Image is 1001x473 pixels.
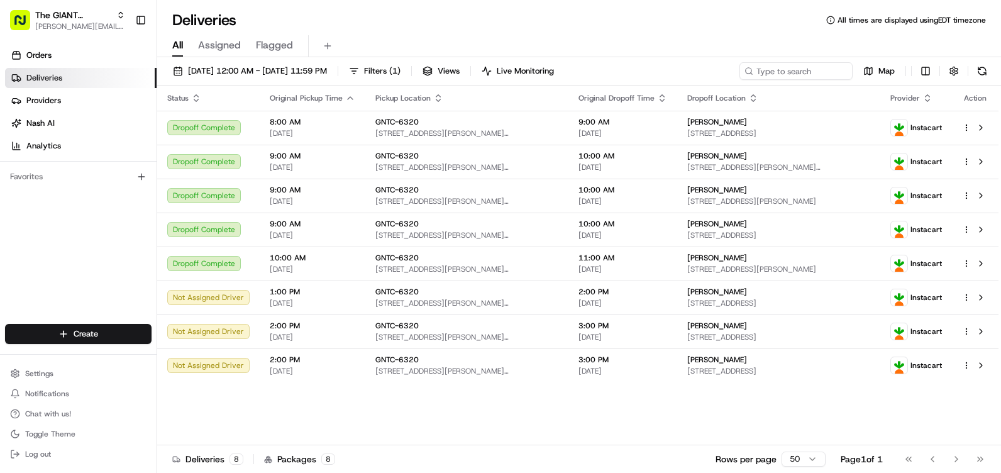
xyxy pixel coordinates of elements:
[687,355,747,365] span: [PERSON_NAME]
[578,264,667,274] span: [DATE]
[172,38,183,53] span: All
[687,162,870,172] span: [STREET_ADDRESS][PERSON_NAME][PERSON_NAME]
[716,453,777,465] p: Rows per page
[891,323,907,340] img: profile_instacart_ahold_partner.png
[578,287,667,297] span: 2:00 PM
[891,357,907,374] img: profile_instacart_ahold_partner.png
[5,324,152,344] button: Create
[5,68,157,88] a: Deliveries
[26,140,61,152] span: Analytics
[375,298,558,308] span: [STREET_ADDRESS][PERSON_NAME][PERSON_NAME]
[687,253,747,263] span: [PERSON_NAME]
[364,65,401,77] span: Filters
[375,332,558,342] span: [STREET_ADDRESS][PERSON_NAME][PERSON_NAME]
[230,454,243,465] div: 8
[687,332,870,342] span: [STREET_ADDRESS]
[687,151,747,161] span: [PERSON_NAME]
[973,62,991,80] button: Refresh
[891,221,907,238] img: profile_instacart_ahold_partner.png
[578,219,667,229] span: 10:00 AM
[687,366,870,376] span: [STREET_ADDRESS]
[270,366,355,376] span: [DATE]
[167,62,333,80] button: [DATE] 12:00 AM - [DATE] 11:59 PM
[910,225,942,235] span: Instacart
[910,157,942,167] span: Instacart
[25,429,75,439] span: Toggle Theme
[74,328,98,340] span: Create
[25,389,69,399] span: Notifications
[687,264,870,274] span: [STREET_ADDRESS][PERSON_NAME]
[890,93,920,103] span: Provider
[891,120,907,136] img: profile_instacart_ahold_partner.png
[578,332,667,342] span: [DATE]
[5,113,157,133] a: Nash AI
[167,93,189,103] span: Status
[375,196,558,206] span: [STREET_ADDRESS][PERSON_NAME][PERSON_NAME]
[270,196,355,206] span: [DATE]
[35,21,125,31] button: [PERSON_NAME][EMAIL_ADDRESS][PERSON_NAME][DOMAIN_NAME]
[578,151,667,161] span: 10:00 AM
[375,162,558,172] span: [STREET_ADDRESS][PERSON_NAME][PERSON_NAME]
[26,72,62,84] span: Deliveries
[375,117,419,127] span: GNTC-6320
[5,167,152,187] div: Favorites
[35,9,111,21] span: The GIANT Company
[270,117,355,127] span: 8:00 AM
[5,136,157,156] a: Analytics
[5,385,152,403] button: Notifications
[578,355,667,365] span: 3:00 PM
[578,128,667,138] span: [DATE]
[270,219,355,229] span: 9:00 AM
[578,321,667,331] span: 3:00 PM
[270,93,343,103] span: Original Pickup Time
[891,255,907,272] img: profile_instacart_ahold_partner.png
[270,162,355,172] span: [DATE]
[270,321,355,331] span: 2:00 PM
[687,128,870,138] span: [STREET_ADDRESS]
[438,65,460,77] span: Views
[5,45,157,65] a: Orders
[389,65,401,77] span: ( 1 )
[578,253,667,263] span: 11:00 AM
[739,62,853,80] input: Type to search
[172,453,243,465] div: Deliveries
[270,287,355,297] span: 1:00 PM
[891,153,907,170] img: profile_instacart_ahold_partner.png
[26,118,55,129] span: Nash AI
[270,185,355,195] span: 9:00 AM
[270,151,355,161] span: 9:00 AM
[25,409,71,419] span: Chat with us!
[375,185,419,195] span: GNTC-6320
[5,445,152,463] button: Log out
[188,65,327,77] span: [DATE] 12:00 AM - [DATE] 11:59 PM
[5,365,152,382] button: Settings
[497,65,554,77] span: Live Monitoring
[172,10,236,30] h1: Deliveries
[5,425,152,443] button: Toggle Theme
[375,287,419,297] span: GNTC-6320
[687,117,747,127] span: [PERSON_NAME]
[687,298,870,308] span: [STREET_ADDRESS]
[578,298,667,308] span: [DATE]
[375,151,419,161] span: GNTC-6320
[687,93,746,103] span: Dropoff Location
[198,38,241,53] span: Assigned
[578,230,667,240] span: [DATE]
[962,93,988,103] div: Action
[476,62,560,80] button: Live Monitoring
[891,187,907,204] img: profile_instacart_ahold_partner.png
[5,405,152,423] button: Chat with us!
[270,355,355,365] span: 2:00 PM
[256,38,293,53] span: Flagged
[343,62,406,80] button: Filters(1)
[417,62,465,80] button: Views
[270,230,355,240] span: [DATE]
[910,191,942,201] span: Instacart
[270,298,355,308] span: [DATE]
[910,360,942,370] span: Instacart
[891,289,907,306] img: profile_instacart_ahold_partner.png
[687,287,747,297] span: [PERSON_NAME]
[687,196,870,206] span: [STREET_ADDRESS][PERSON_NAME]
[270,332,355,342] span: [DATE]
